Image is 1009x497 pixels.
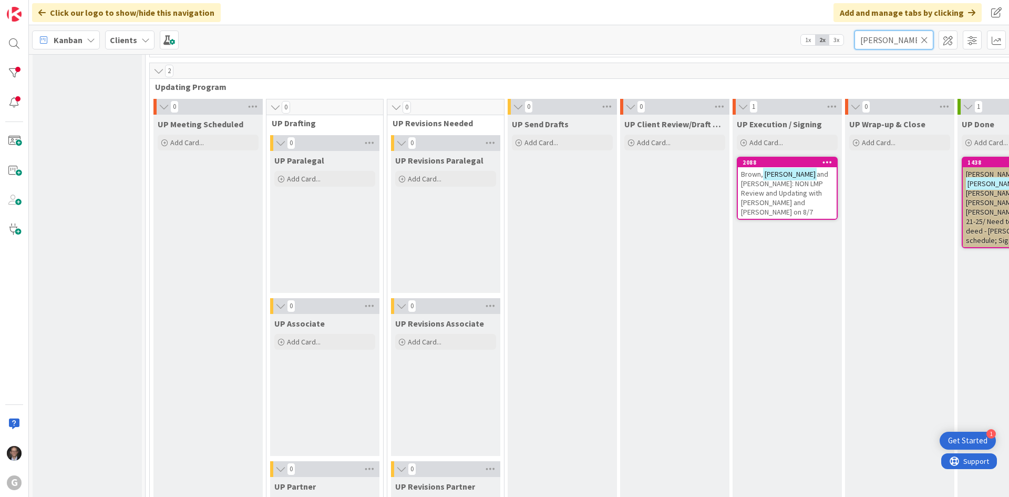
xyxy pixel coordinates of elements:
span: 0 [282,101,290,114]
span: UP Revisions Associate [395,318,484,329]
span: UP Client Review/Draft Review Meeting [624,119,725,129]
span: 3x [829,35,843,45]
span: Add Card... [408,174,441,184]
div: Open Get Started checklist, remaining modules: 1 [940,432,996,450]
div: Add and manage tabs by clicking [833,3,982,22]
span: 0 [524,100,533,113]
span: UP Drafting [272,118,370,128]
div: 1 [986,429,996,439]
span: Add Card... [974,138,1008,147]
div: Click our logo to show/hide this navigation [32,3,221,22]
input: Quick Filter... [854,31,933,49]
img: Visit kanbanzone.com [7,7,22,22]
span: 0 [637,100,645,113]
span: 1 [749,100,758,113]
span: Add Card... [170,138,204,147]
span: UP Paralegal [274,155,324,166]
span: Kanban [54,34,83,46]
span: Add Card... [862,138,895,147]
span: 0 [862,100,870,113]
span: Add Card... [749,138,783,147]
a: 2088Brown,[PERSON_NAME]and [PERSON_NAME]: NON LMP Review and Updating with [PERSON_NAME] and [PER... [737,157,838,220]
span: and [PERSON_NAME]: NON LMP Review and Updating with [PERSON_NAME] and [PERSON_NAME] on 8/7 [741,169,828,217]
span: Add Card... [408,337,441,347]
div: Get Started [948,435,987,446]
div: 2088 [738,158,837,167]
span: Brown, [741,169,763,179]
span: 1 [974,100,983,113]
span: 2x [815,35,829,45]
mark: [PERSON_NAME] [763,168,817,180]
img: JT [7,446,22,461]
span: UP Meeting Scheduled [158,119,243,129]
span: 0 [287,463,295,475]
span: 2 [165,65,173,77]
span: 0 [287,137,295,149]
span: UP Wrap-up & Close [849,119,925,129]
div: 2088 [743,159,837,166]
span: 0 [170,100,179,113]
span: Support [22,2,48,14]
span: Add Card... [287,174,321,184]
span: UP Execution / Signing [737,119,822,129]
div: 2088Brown,[PERSON_NAME]and [PERSON_NAME]: NON LMP Review and Updating with [PERSON_NAME] and [PER... [738,158,837,219]
span: Add Card... [524,138,558,147]
span: UP Partner [274,481,316,492]
span: 0 [408,463,416,475]
span: Add Card... [637,138,671,147]
span: UP Revisions Needed [393,118,491,128]
span: 0 [408,137,416,149]
span: UP Done [962,119,994,129]
span: UP Revisions Partner [395,481,475,492]
div: G [7,475,22,490]
span: 0 [287,300,295,312]
span: UP Associate [274,318,325,329]
span: UP Revisions Paralegal [395,155,483,166]
span: 0 [403,101,411,114]
span: 0 [408,300,416,312]
span: Add Card... [287,337,321,347]
span: 1x [801,35,815,45]
span: UP Send Drafts [512,119,569,129]
b: Clients [110,35,137,45]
